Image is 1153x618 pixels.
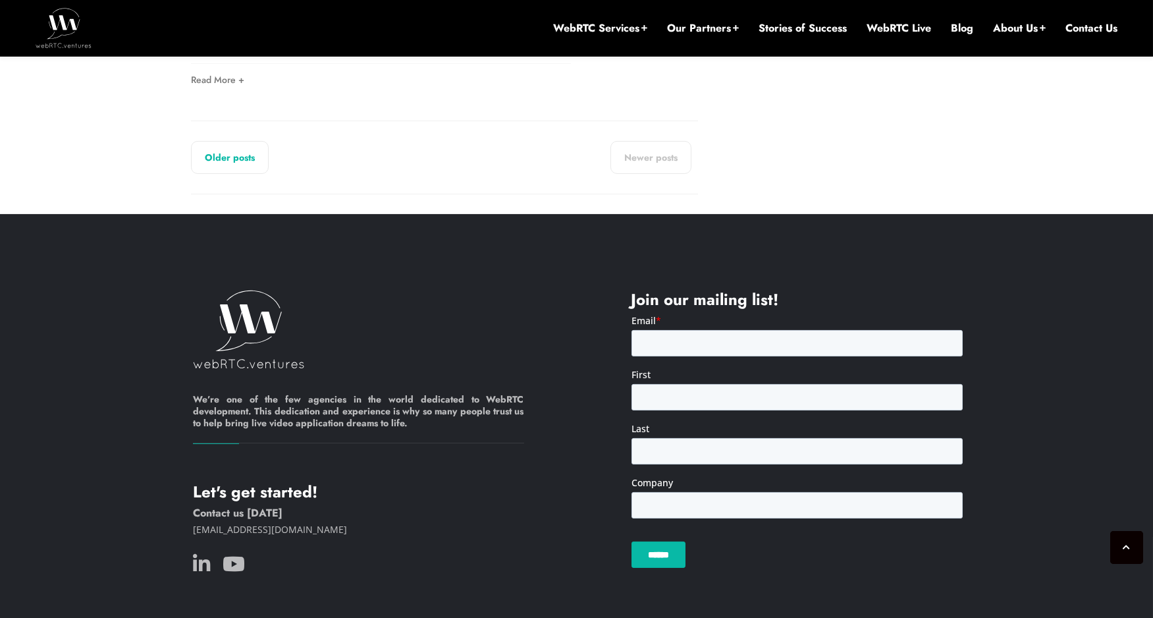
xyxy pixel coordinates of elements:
[191,75,244,84] a: Read More +
[759,21,847,36] a: Stories of Success
[191,141,269,174] a: Older posts
[193,393,524,443] h6: We’re one of the few agencies in the world dedicated to WebRTC development. This dedication and e...
[1065,21,1117,36] a: Contact Us
[867,21,931,36] a: WebRTC Live
[36,8,92,47] img: WebRTC.ventures
[193,482,524,502] h4: Let's get started!
[193,523,347,536] a: [EMAIL_ADDRESS][DOMAIN_NAME]
[631,290,963,310] h4: Join our mailing list!
[993,21,1046,36] a: About Us
[193,505,282,520] a: Contact us [DATE]
[951,21,973,36] a: Blog
[631,314,963,590] iframe: Form 0
[610,141,691,174] a: Newer posts
[553,21,647,36] a: WebRTC Services
[667,21,739,36] a: Our Partners
[191,121,698,194] nav: Posts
